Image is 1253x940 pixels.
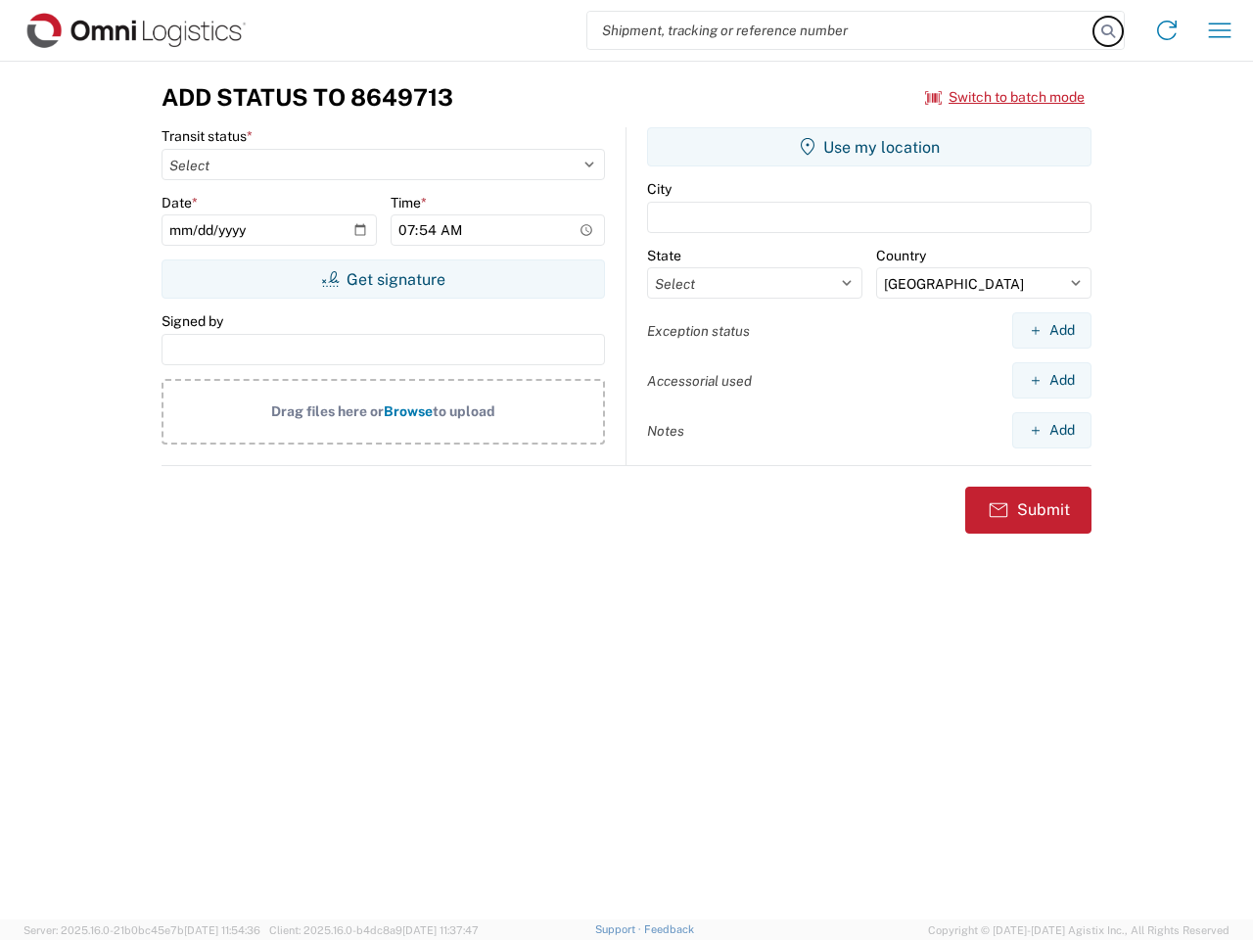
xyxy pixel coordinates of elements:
label: Signed by [162,312,223,330]
span: Drag files here or [271,403,384,419]
label: Transit status [162,127,253,145]
label: Notes [647,422,684,440]
span: to upload [433,403,495,419]
h3: Add Status to 8649713 [162,83,453,112]
span: Browse [384,403,433,419]
a: Feedback [644,923,694,935]
input: Shipment, tracking or reference number [587,12,1094,49]
button: Submit [965,487,1091,534]
button: Add [1012,312,1091,349]
label: Accessorial used [647,372,752,390]
span: [DATE] 11:54:36 [184,924,260,936]
button: Get signature [162,259,605,299]
label: Time [391,194,427,211]
label: Country [876,247,926,264]
span: Server: 2025.16.0-21b0bc45e7b [23,924,260,936]
button: Add [1012,412,1091,448]
label: Date [162,194,198,211]
button: Use my location [647,127,1091,166]
span: Copyright © [DATE]-[DATE] Agistix Inc., All Rights Reserved [928,921,1230,939]
label: State [647,247,681,264]
button: Switch to batch mode [925,81,1085,114]
label: City [647,180,672,198]
span: [DATE] 11:37:47 [402,924,479,936]
a: Support [595,923,644,935]
button: Add [1012,362,1091,399]
label: Exception status [647,322,750,340]
span: Client: 2025.16.0-b4dc8a9 [269,924,479,936]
